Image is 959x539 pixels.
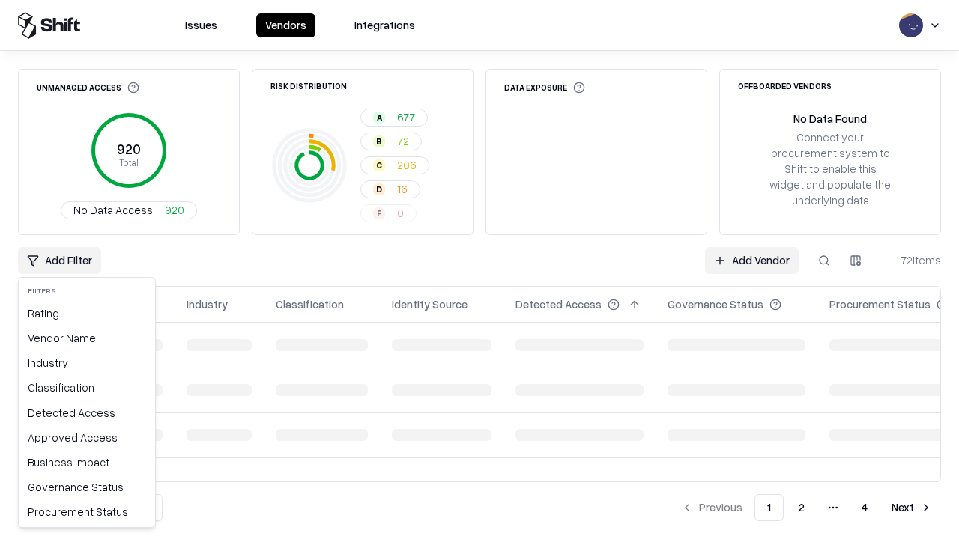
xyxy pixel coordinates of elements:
[22,450,152,475] div: Business Impact
[22,475,152,499] div: Governance Status
[22,425,152,450] div: Approved Access
[22,401,152,425] div: Detected Access
[22,281,152,301] div: Filters
[18,277,156,528] div: Add Filter
[22,350,152,375] div: Industry
[22,375,152,400] div: Classification
[22,499,152,524] div: Procurement Status
[22,326,152,350] div: Vendor Name
[22,301,152,326] div: Rating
